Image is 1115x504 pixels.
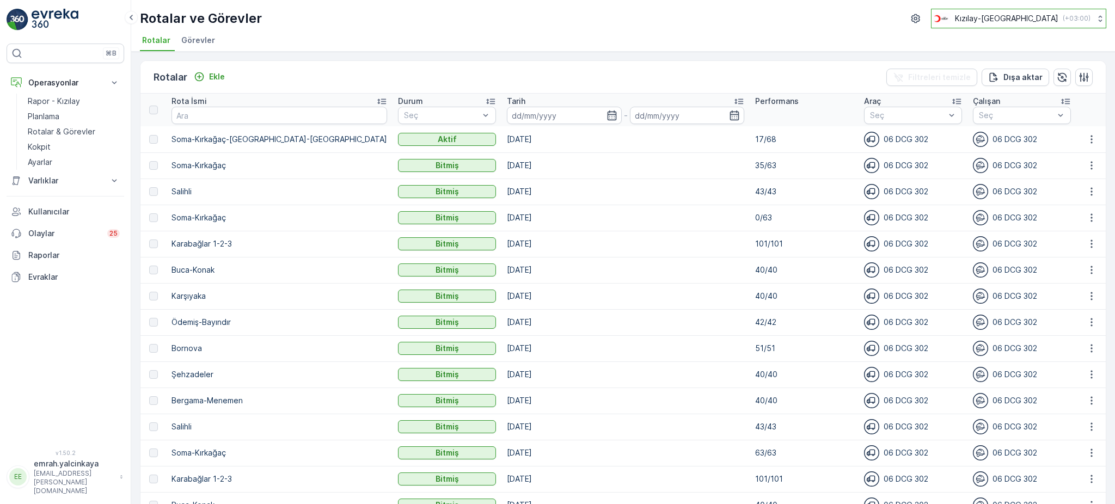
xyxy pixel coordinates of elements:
[149,187,158,196] div: Toggle Row Selected
[864,419,879,434] img: svg%3e
[7,266,124,288] a: Evraklar
[955,13,1058,24] p: Kızılay-[GEOGRAPHIC_DATA]
[755,369,853,380] p: 40/40
[507,107,622,124] input: dd/mm/yyyy
[864,132,962,147] div: 06 DCG 302
[28,77,102,88] p: Operasyonlar
[438,134,457,145] p: Aktif
[864,262,879,278] img: svg%3e
[973,158,1071,173] div: 06 DCG 302
[973,419,988,434] img: svg%3e
[973,96,1000,107] p: Çalışan
[171,447,387,458] p: Soma-Kırkağaç
[171,291,387,302] p: Karşıyaka
[7,201,124,223] a: Kullanıcılar
[34,458,114,469] p: emrah.yalcinkaya
[501,466,750,492] td: [DATE]
[9,468,27,485] div: EE
[864,367,879,382] img: svg%3e
[973,184,988,199] img: svg%3e
[864,341,879,356] img: svg%3e
[142,35,170,46] span: Rotalar
[171,369,387,380] p: Şehzadeler
[864,210,962,225] div: 06 DCG 302
[973,471,1071,487] div: 06 DCG 302
[171,160,387,171] p: Soma-Kırkağaç
[982,69,1049,86] button: Dışa aktar
[171,317,387,328] p: Ödemiş-Bayındır
[501,414,750,440] td: [DATE]
[931,9,1106,28] button: Kızılay-[GEOGRAPHIC_DATA](+03:00)
[171,238,387,249] p: Karabağlar 1-2-3
[23,139,124,155] a: Kokpit
[973,393,1071,408] div: 06 DCG 302
[28,272,120,282] p: Evraklar
[973,210,988,225] img: svg%3e
[149,370,158,379] div: Toggle Row Selected
[149,239,158,248] div: Toggle Row Selected
[171,265,387,275] p: Buca-Konak
[864,445,879,460] img: svg%3e
[864,262,962,278] div: 06 DCG 302
[171,474,387,484] p: Karabağlar 1-2-3
[398,133,496,146] button: Aktif
[436,395,459,406] p: Bitmiş
[501,335,750,361] td: [DATE]
[398,96,423,107] p: Durum
[973,236,1071,251] div: 06 DCG 302
[398,368,496,381] button: Bitmiş
[755,96,799,107] p: Performans
[149,266,158,274] div: Toggle Row Selected
[864,471,879,487] img: svg%3e
[154,70,187,85] p: Rotalar
[436,212,459,223] p: Bitmiş
[501,257,750,283] td: [DATE]
[870,110,945,121] p: Seç
[1003,72,1043,83] p: Dışa aktar
[436,160,459,171] p: Bitmiş
[501,388,750,414] td: [DATE]
[398,237,496,250] button: Bitmiş
[755,212,853,223] p: 0/63
[28,157,52,168] p: Ayarlar
[209,71,225,82] p: Ekle
[932,13,951,24] img: k%C4%B1z%C4%B1lay_jywRncg.png
[1063,14,1091,23] p: ( +03:00 )
[171,134,387,145] p: Soma-Kırkağaç-[GEOGRAPHIC_DATA]-[GEOGRAPHIC_DATA]
[501,126,750,152] td: [DATE]
[908,72,971,83] p: Filtreleri temizle
[864,288,962,304] div: 06 DCG 302
[973,445,1071,460] div: 06 DCG 302
[28,228,101,239] p: Olaylar
[398,420,496,433] button: Bitmiş
[973,419,1071,434] div: 06 DCG 302
[501,179,750,205] td: [DATE]
[398,316,496,329] button: Bitmiş
[501,309,750,335] td: [DATE]
[864,236,962,251] div: 06 DCG 302
[501,440,750,466] td: [DATE]
[630,107,745,124] input: dd/mm/yyyy
[973,132,988,147] img: svg%3e
[864,315,962,330] div: 06 DCG 302
[171,421,387,432] p: Salihli
[973,367,1071,382] div: 06 DCG 302
[23,94,124,109] a: Rapor - Kızılay
[501,361,750,388] td: [DATE]
[171,107,387,124] input: Ara
[755,317,853,328] p: 42/42
[864,393,879,408] img: svg%3e
[436,265,459,275] p: Bitmiş
[23,124,124,139] a: Rotalar & Görevler
[973,445,988,460] img: svg%3e
[7,170,124,192] button: Varlıklar
[398,290,496,303] button: Bitmiş
[624,109,628,122] p: -
[973,315,1071,330] div: 06 DCG 302
[28,250,120,261] p: Raporlar
[171,343,387,354] p: Bornova
[398,446,496,459] button: Bitmiş
[755,265,853,275] p: 40/40
[501,152,750,179] td: [DATE]
[436,343,459,354] p: Bitmiş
